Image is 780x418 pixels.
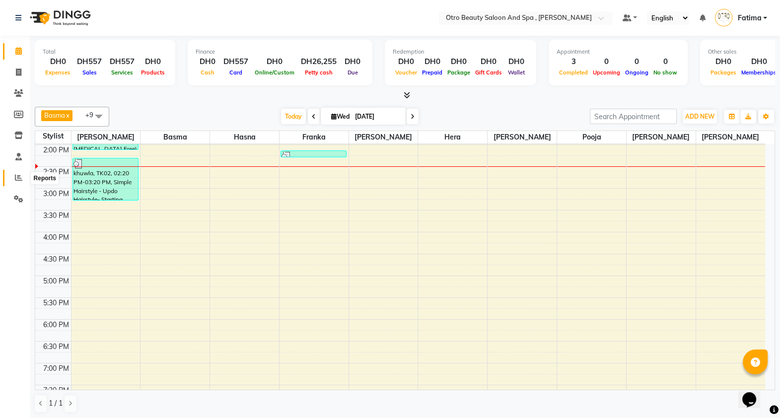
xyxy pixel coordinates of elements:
[196,56,219,68] div: DH0
[139,69,167,76] span: Products
[43,69,73,76] span: Expenses
[41,189,71,199] div: 3:00 PM
[219,56,252,68] div: DH557
[393,56,420,68] div: DH0
[708,56,739,68] div: DH0
[329,113,352,120] span: Wed
[80,69,99,76] span: Sales
[252,69,297,76] span: Online/Custom
[281,109,306,124] span: Today
[473,56,504,68] div: DH0
[590,69,623,76] span: Upcoming
[393,48,528,56] div: Redemption
[41,210,71,221] div: 3:30 PM
[141,131,210,143] span: Basma
[420,69,445,76] span: Prepaid
[504,56,528,68] div: DH0
[71,131,141,143] span: [PERSON_NAME]
[252,56,297,68] div: DH0
[557,131,626,143] span: Pooja
[43,56,73,68] div: DH0
[73,158,138,200] div: khuwla, TK02, 02:20 PM-03:20 PM, Simple Hairstyle - Updo Hairstyle- Starting (DH250)
[739,56,779,68] div: DH0
[43,48,167,56] div: Total
[557,48,680,56] div: Appointment
[651,69,680,76] span: No show
[445,56,473,68] div: DH0
[302,69,335,76] span: Petty cash
[696,131,765,143] span: [PERSON_NAME]
[106,56,139,68] div: DH557
[488,131,557,143] span: [PERSON_NAME]
[73,56,106,68] div: DH557
[473,69,504,76] span: Gift Cards
[505,69,527,76] span: Wallet
[210,131,279,143] span: Hasna
[109,69,136,76] span: Services
[651,56,680,68] div: 0
[85,111,101,119] span: +9
[590,56,623,68] div: 0
[280,131,349,143] span: Franka
[623,56,651,68] div: 0
[341,56,364,68] div: DH0
[557,56,590,68] div: 3
[393,69,420,76] span: Voucher
[41,320,71,330] div: 6:00 PM
[683,110,717,124] button: ADD NEW
[41,145,71,155] div: 2:00 PM
[41,342,71,352] div: 6:30 PM
[35,131,71,141] div: Stylist
[420,56,445,68] div: DH0
[590,109,677,124] input: Search Appointment
[41,167,71,177] div: 2:30 PM
[352,109,402,124] input: 2025-09-03
[685,113,714,120] span: ADD NEW
[297,56,341,68] div: DH26,255
[557,69,590,76] span: Completed
[139,56,167,68] div: DH0
[715,9,732,26] img: Fatima
[31,172,59,184] div: Reports
[41,232,71,243] div: 4:00 PM
[623,69,651,76] span: Ongoing
[738,378,770,408] iframe: chat widget
[65,111,70,119] a: x
[44,111,65,119] span: Basma
[708,69,739,76] span: Packages
[281,151,346,157] div: khuwla, TK02, 02:10 PM-02:20 PM, Nail Color (DH30)
[227,69,245,76] span: Card
[349,131,418,143] span: [PERSON_NAME]
[41,298,71,308] div: 5:30 PM
[198,69,217,76] span: Cash
[627,131,696,143] span: [PERSON_NAME]
[345,69,360,76] span: Due
[196,48,364,56] div: Finance
[418,131,487,143] span: Hera
[445,69,473,76] span: Package
[41,254,71,265] div: 4:30 PM
[739,69,779,76] span: Memberships
[25,4,93,32] img: logo
[41,363,71,374] div: 7:00 PM
[49,398,63,409] span: 1 / 1
[41,385,71,396] div: 7:30 PM
[737,13,761,23] span: Fatima
[41,276,71,286] div: 5:00 PM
